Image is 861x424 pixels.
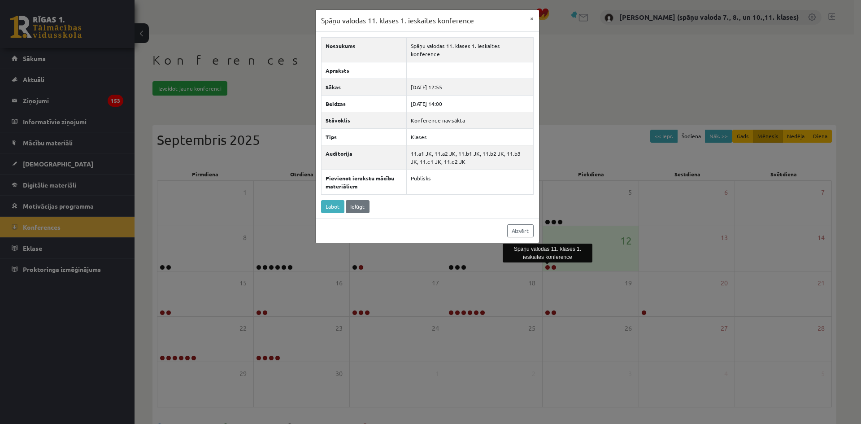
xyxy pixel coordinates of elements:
td: Spāņu valodas 11. klases 1. ieskaites konference [407,37,533,62]
a: Ielūgt [346,200,370,213]
td: [DATE] 14:00 [407,95,533,112]
div: Spāņu valodas 11. klases 1. ieskaites konference [503,244,592,262]
h3: Spāņu valodas 11. klases 1. ieskaites konference [321,15,474,26]
td: Klases [407,128,533,145]
th: Auditorija [321,145,407,170]
td: Konference nav sākta [407,112,533,128]
th: Beidzas [321,95,407,112]
th: Nosaukums [321,37,407,62]
a: Aizvērt [507,224,534,237]
th: Apraksts [321,62,407,79]
button: × [525,10,539,27]
th: Pievienot ierakstu mācību materiāliem [321,170,407,194]
th: Stāvoklis [321,112,407,128]
th: Sākas [321,79,407,95]
th: Tips [321,128,407,145]
td: [DATE] 12:55 [407,79,533,95]
td: 11.a1 JK, 11.a2 JK, 11.b1 JK, 11.b2 JK, 11.b3 JK, 11.c1 JK, 11.c2 JK [407,145,533,170]
td: Publisks [407,170,533,194]
a: Labot [321,200,344,213]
